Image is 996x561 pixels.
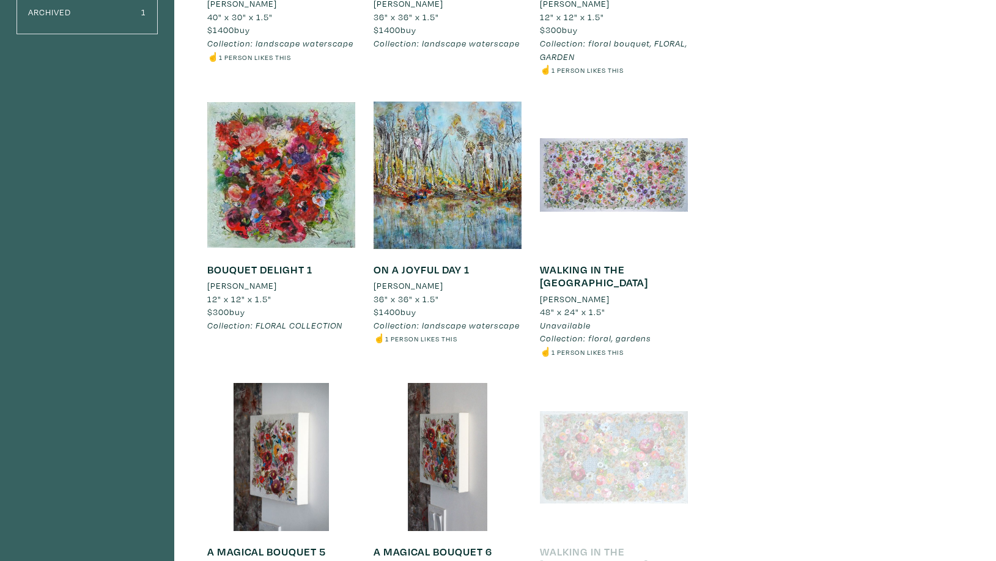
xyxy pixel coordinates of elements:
[540,262,648,290] a: WALKING IN THE [GEOGRAPHIC_DATA]
[207,24,250,35] span: buy
[374,279,522,292] a: [PERSON_NAME]
[207,306,245,318] span: buy
[207,262,312,277] a: BOUQUET DELIGHT 1
[540,292,610,306] li: [PERSON_NAME]
[540,345,688,359] li: ☝️
[374,262,470,277] a: ON A JOYFUL DAY 1
[540,24,578,35] span: buy
[540,37,687,62] em: Collection: floral bouquet, FLORAL, GARDEN
[540,306,605,318] span: 48" x 24" x 1.5"
[374,279,443,292] li: [PERSON_NAME]
[141,6,146,18] small: 1
[374,37,520,49] em: Collection: landscape waterscape
[219,53,291,62] small: 1 person likes this
[540,292,688,306] a: [PERSON_NAME]
[28,6,71,18] small: Archived
[374,319,520,331] em: Collection: landscape waterscape
[207,279,355,292] a: [PERSON_NAME]
[551,65,624,75] small: 1 person likes this
[540,319,591,331] span: Unavailable
[540,24,562,35] span: $300
[374,24,416,35] span: buy
[207,544,326,559] a: A MAGICAL BOUQUET 5
[540,63,688,76] li: ☝️
[374,544,492,559] a: A MAGICAL BOUQUET 6
[385,334,457,343] small: 1 person likes this
[207,279,277,292] li: [PERSON_NAME]
[374,332,522,345] li: ☝️
[207,24,234,35] span: $1400
[207,293,271,305] span: 12" x 12" x 1.5"
[540,11,604,23] span: 12" x 12" x 1.5"
[207,306,229,318] span: $300
[207,11,273,23] span: 40" x 30" x 1.5"
[207,37,353,49] em: Collection: landscape waterscape
[207,319,342,331] em: Collection: FLORAL COLLECTION
[374,293,439,305] span: 36" x 36" x 1.5"
[374,24,400,35] span: $1400
[374,11,439,23] span: 36" x 36" x 1.5"
[551,347,624,357] small: 1 person likes this
[540,332,651,344] em: Collection: floral, gardens
[374,306,400,318] span: $1400
[207,50,355,64] li: ☝️
[374,306,416,318] span: buy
